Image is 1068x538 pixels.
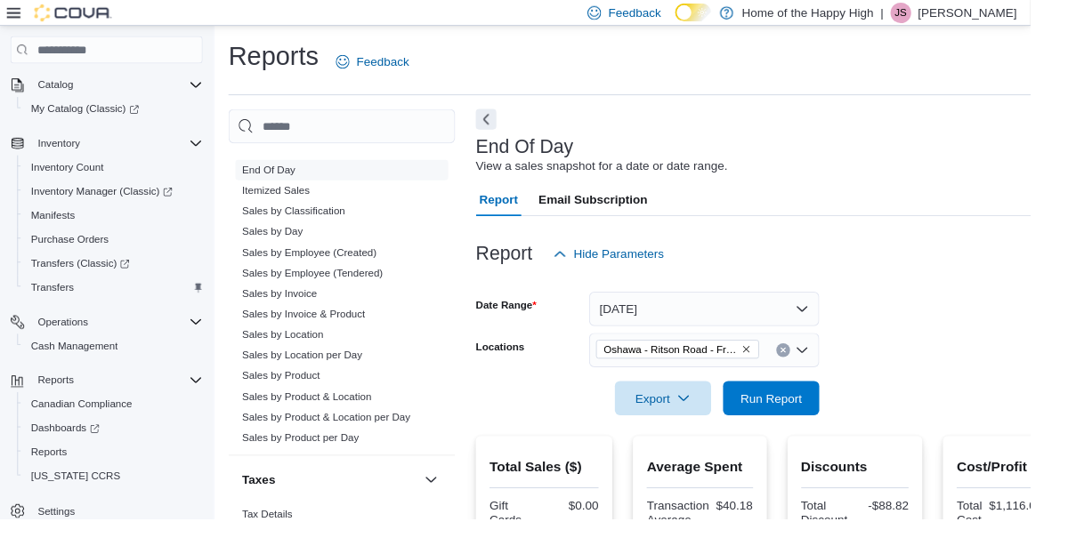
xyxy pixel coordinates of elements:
a: Sales by Location [251,341,336,353]
span: Feedback [369,55,424,73]
span: Sales by Location per Day [251,361,376,375]
span: JS [927,3,940,24]
span: Inventory [39,141,83,156]
span: Purchase Orders [32,241,113,255]
span: Inventory [32,138,210,159]
a: My Catalog (Classic) [25,102,151,124]
button: [DATE] [611,302,849,338]
img: Cova [36,4,116,22]
button: Reports [18,456,217,481]
a: Reports [25,458,77,479]
span: Manifests [32,216,77,230]
button: Inventory [32,138,90,159]
p: | [912,3,916,24]
span: Report [497,189,537,224]
span: Reports [32,383,210,405]
label: Locations [493,352,544,366]
a: End Of Day [251,170,306,182]
span: Dashboards [32,437,103,451]
span: Transfers (Classic) [25,262,210,284]
button: Purchase Orders [18,236,217,261]
span: Purchase Orders [25,237,210,259]
span: Oshawa - Ritson Road - Friendly Stranger [618,352,787,372]
span: Sales by Invoice & Product [251,318,378,333]
span: Sales by Day [251,233,314,247]
span: Email Subscription [558,189,671,224]
span: Operations [39,326,92,341]
button: Cash Management [18,346,217,371]
span: Sales by Product [251,382,332,397]
a: Sales by Invoice & Product [251,319,378,332]
span: Run Report [767,404,831,422]
span: Oshawa - Ritson Road - Friendly Stranger [626,353,765,371]
a: Itemized Sales [251,191,321,204]
span: Sales by Employee (Created) [251,254,391,269]
p: [PERSON_NAME] [951,3,1054,24]
span: Inventory Manager (Classic) [25,188,210,209]
a: Transfers [25,287,84,309]
span: Transfers (Classic) [32,266,134,280]
span: Reports [32,462,69,476]
a: My Catalog (Classic) [18,100,217,125]
span: Canadian Compliance [32,412,137,426]
button: Inventory [4,136,217,161]
button: Export [637,395,737,430]
button: Hide Parameters [566,245,695,281]
a: Transfers (Classic) [18,261,217,285]
span: End Of Day [251,169,306,183]
a: Sales by Classification [251,213,358,225]
div: View a sales snapshot for a date or date range. [493,163,754,181]
span: Canadian Compliance [25,408,210,430]
a: Sales by Employee (Created) [251,255,391,268]
a: Sales by Day [251,234,314,246]
button: Open list of options [824,356,838,370]
button: Transfers [18,285,217,310]
span: My Catalog (Classic) [25,102,210,124]
label: Date Range [493,309,556,324]
span: Transfers [25,287,210,309]
div: Sales [237,165,472,471]
span: Hide Parameters [595,254,688,272]
span: Catalog [39,81,76,95]
a: Cash Management [25,348,129,369]
span: Sales by Employee (Tendered) [251,276,397,290]
h2: Total Sales ($) [507,473,620,494]
div: -$88.82 [889,517,942,531]
span: Sales by Invoice [251,297,328,311]
a: Sales by Location per Day [251,362,376,374]
span: Feedback [630,4,684,22]
a: Inventory Manager (Classic) [18,186,217,211]
h2: Average Spent [670,473,780,494]
button: Clear input [805,356,819,370]
div: Jessica Sproul [923,3,944,24]
a: Sales by Invoice [251,298,328,310]
a: Feedback [341,46,431,82]
span: Cash Management [25,348,210,369]
span: Transfers [32,291,77,305]
span: Sales by Product & Location [251,404,385,418]
button: Reports [32,383,84,405]
a: Dashboards [25,433,110,454]
span: Itemized Sales [251,190,321,205]
a: Sales by Product [251,383,332,396]
button: Remove Oshawa - Ritson Road - Friendly Stranger from selection in this group [768,357,779,367]
button: Catalog [32,77,83,99]
button: [US_STATE] CCRS [18,481,217,506]
span: Operations [32,323,210,344]
div: $0.00 [568,517,621,531]
h2: Discounts [830,473,943,494]
button: Canadian Compliance [18,406,217,431]
h1: Reports [237,41,330,76]
span: Reports [39,387,77,401]
a: Inventory Manager (Classic) [25,188,186,209]
input: Dark Mode [700,4,737,22]
a: [US_STATE] CCRS [25,483,132,504]
a: Manifests [25,213,85,234]
p: Home of the Happy High [769,3,905,24]
h3: End Of Day [493,141,595,163]
button: Operations [4,321,217,346]
button: Next [493,113,514,134]
button: Inventory Count [18,161,217,186]
span: Dashboards [25,433,210,454]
